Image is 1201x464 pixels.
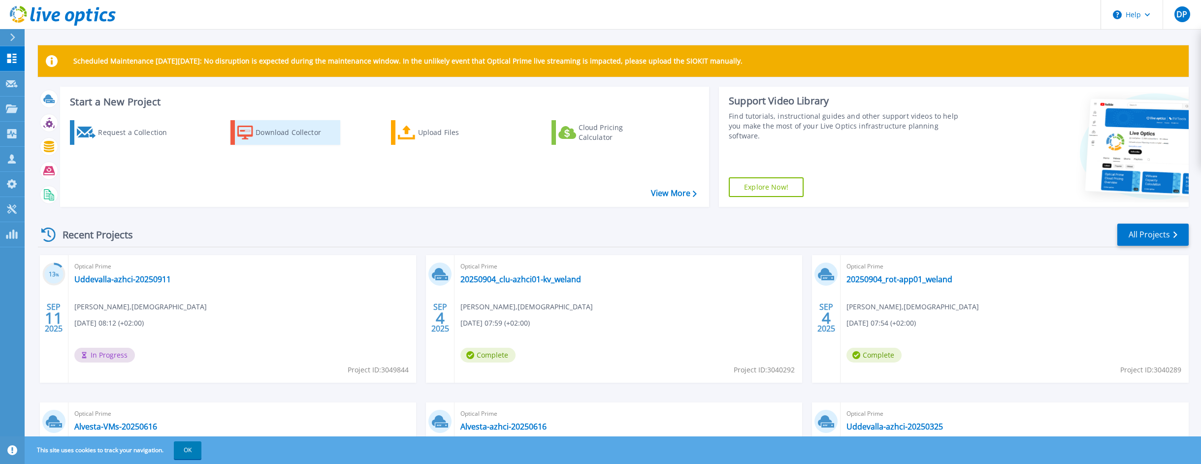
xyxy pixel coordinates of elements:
span: [PERSON_NAME] , [DEMOGRAPHIC_DATA] [74,301,207,312]
span: 4 [436,314,445,322]
div: Find tutorials, instructional guides and other support videos to help you make the most of your L... [729,111,971,141]
a: Upload Files [391,120,501,145]
span: [PERSON_NAME] , [DEMOGRAPHIC_DATA] [846,301,979,312]
a: All Projects [1117,224,1189,246]
a: Explore Now! [729,177,804,197]
a: Request a Collection [70,120,180,145]
a: Download Collector [230,120,340,145]
span: In Progress [74,348,135,363]
span: Optical Prime [846,408,1182,419]
a: Alvesta-VMs-20250616 [74,422,157,431]
span: 4 [822,314,831,322]
a: 20250904_rot-app01_weland [846,274,952,284]
div: Request a Collection [98,123,177,142]
div: Cloud Pricing Calculator [579,123,657,142]
a: Cloud Pricing Calculator [552,120,661,145]
div: Support Video Library [729,95,971,107]
a: Uddevalla-azhci-20250325 [846,422,943,431]
span: [DATE] 07:54 (+02:00) [846,318,916,329]
p: Scheduled Maintenance [DATE][DATE]: No disruption is expected during the maintenance window. In t... [73,57,743,65]
span: Optical Prime [460,408,796,419]
span: [DATE] 07:59 (+02:00) [460,318,530,329]
span: Optical Prime [74,261,410,272]
span: Optical Prime [460,261,796,272]
div: Recent Projects [38,223,146,247]
span: This site uses cookies to track your navigation. [27,441,201,459]
span: Complete [846,348,902,363]
div: Upload Files [418,123,497,142]
span: Project ID: 3040289 [1120,365,1181,375]
a: Uddevalla-azhci-20250911 [74,274,171,284]
div: SEP 2025 [817,300,836,336]
div: SEP 2025 [44,300,63,336]
span: [PERSON_NAME] , [DEMOGRAPHIC_DATA] [460,301,593,312]
span: Optical Prime [846,261,1182,272]
div: Download Collector [256,123,334,142]
span: Optical Prime [74,408,410,419]
h3: 13 [42,269,65,280]
div: SEP 2025 [431,300,450,336]
span: Project ID: 3049844 [348,365,409,375]
a: Alvesta-azhci-20250616 [460,422,547,431]
span: DP [1176,10,1187,18]
span: 11 [45,314,63,322]
span: [DATE] 08:12 (+02:00) [74,318,144,329]
button: OK [174,441,201,459]
span: Complete [460,348,516,363]
span: Project ID: 3040292 [734,365,795,375]
span: % [56,272,59,277]
a: View More [651,189,697,198]
a: 20250904_clu-azhci01-kv_weland [460,274,581,284]
h3: Start a New Project [70,97,696,107]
